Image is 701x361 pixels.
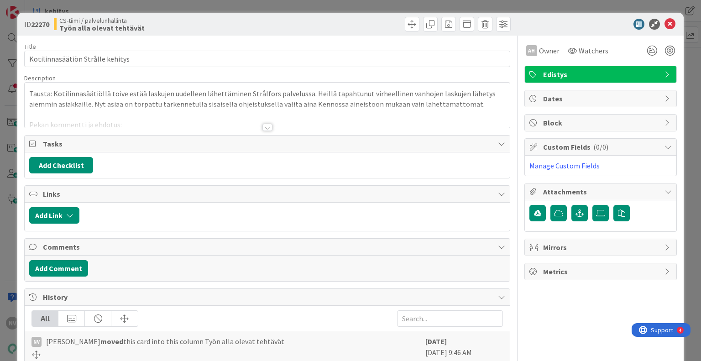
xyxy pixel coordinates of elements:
span: ID [24,19,49,30]
span: Owner [539,45,560,56]
span: Edistys [543,69,660,80]
b: Työn alla olevat tehtävät [59,24,145,31]
p: Tausta: Kotilinnasäätiöllä toive estää laskujen uudelleen lähettäminen Strålfors palvelussa. Heil... [29,89,505,109]
span: Tasks [43,138,493,149]
button: Add Checklist [29,157,93,173]
button: Add Comment [29,260,88,277]
span: Custom Fields [543,141,660,152]
span: Dates [543,93,660,104]
b: 22270 [31,20,49,29]
span: History [43,292,493,303]
span: Comments [43,241,493,252]
input: Search... [397,310,503,327]
span: Block [543,117,660,128]
span: Mirrors [543,242,660,253]
span: Metrics [543,266,660,277]
span: Attachments [543,186,660,197]
span: Watchers [579,45,608,56]
span: Support [19,1,42,12]
div: All [32,311,58,326]
div: AH [526,45,537,56]
input: type card name here... [24,51,510,67]
b: [DATE] [425,337,447,346]
div: 4 [47,4,50,11]
button: Add Link [29,207,79,224]
span: Links [43,188,493,199]
a: Manage Custom Fields [529,161,600,170]
div: NV [31,337,42,347]
span: CS-tiimi / palvelunhallinta [59,17,145,24]
label: Title [24,42,36,51]
span: ( 0/0 ) [593,142,608,152]
span: Description [24,74,56,82]
span: [PERSON_NAME] this card into this column Työn alla olevat tehtävät [46,336,284,347]
div: [DATE] 9:46 AM [425,336,503,359]
b: moved [100,337,123,346]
